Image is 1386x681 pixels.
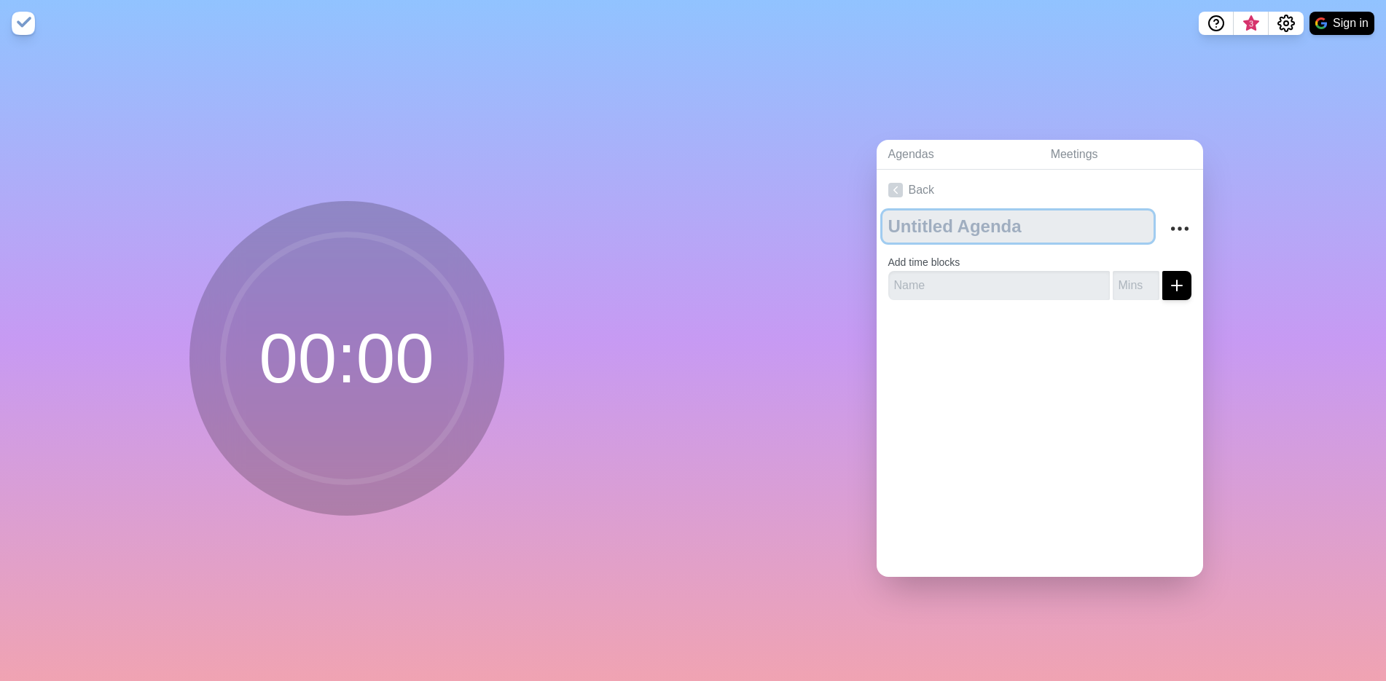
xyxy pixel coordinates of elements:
a: Meetings [1039,140,1203,170]
button: Settings [1269,12,1304,35]
a: Agendas [877,140,1039,170]
button: What’s new [1234,12,1269,35]
input: Name [888,271,1110,300]
button: More [1165,214,1194,243]
span: 3 [1245,18,1257,30]
img: google logo [1315,17,1327,29]
button: Help [1199,12,1234,35]
a: Back [877,170,1203,210]
input: Mins [1113,271,1159,300]
img: timeblocks logo [12,12,35,35]
label: Add time blocks [888,256,960,268]
button: Sign in [1309,12,1374,35]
